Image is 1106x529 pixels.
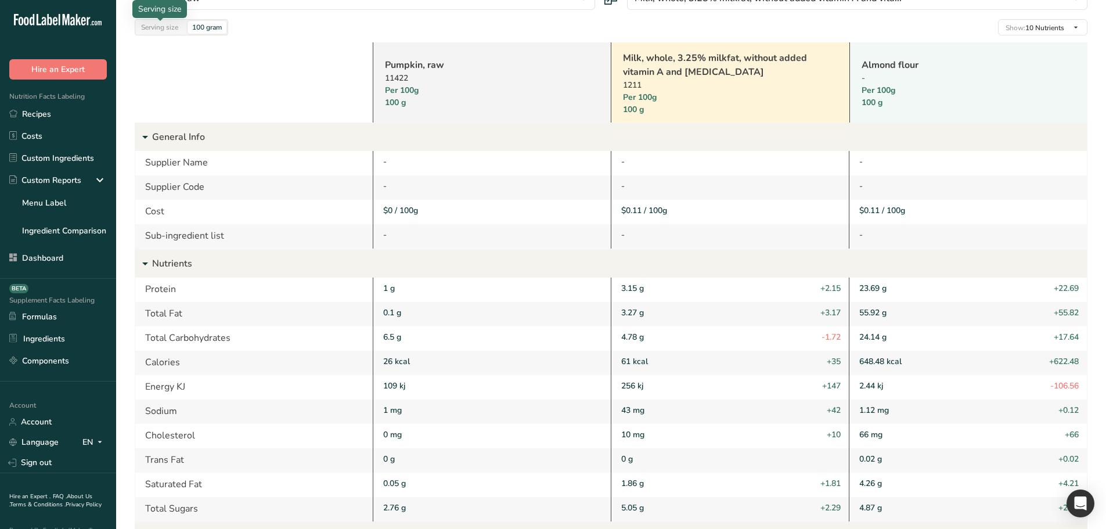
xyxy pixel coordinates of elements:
div: 10 mg [611,424,849,448]
a: Hire an Expert . [9,492,51,501]
div: 1.12 mg [849,400,1087,424]
div: Cost [135,200,373,224]
span: +17.64 [1054,331,1079,345]
div: 100 g [862,96,1046,109]
span: - [859,229,863,240]
div: 24.14 g [849,326,1087,351]
span: -1.72 [822,331,841,345]
div: Per 100g [862,84,1046,109]
button: Show:10 Nutrients [998,19,1087,35]
div: Supplier Code [135,175,373,200]
div: 4.78 g [611,326,849,351]
div: $0.11 / 100g [859,204,1079,217]
span: +1.81 [820,477,841,491]
div: Custom Reports [9,174,81,186]
div: Open Intercom Messenger [1067,490,1094,517]
div: 1.86 g [611,473,849,497]
div: 0.02 g [849,448,1087,473]
div: - [621,180,841,192]
div: Supplier Name [135,151,373,175]
div: $0.11 / 100g [621,204,841,217]
div: Nutrients [135,250,1087,278]
div: - [383,180,603,192]
div: General Info [135,123,1087,151]
p: Nutrients [152,250,1087,278]
div: 0 mg [373,424,611,448]
span: Show: [1006,23,1025,33]
div: Total Sugars [135,497,373,521]
span: 10 Nutrients [1006,23,1064,33]
div: 100 g [385,96,570,109]
span: +0.02 [1058,453,1079,467]
div: 26 kcal [373,351,611,375]
span: +42 [827,404,841,418]
p: General Info [152,123,1087,151]
div: 0.05 g [373,473,611,497]
div: 5.05 g [611,497,849,521]
div: 66 mg [849,424,1087,448]
div: EN [82,436,107,449]
span: - [621,229,625,240]
span: +55.82 [1054,307,1079,321]
span: +22.69 [1054,282,1079,296]
div: 0 g [611,448,849,473]
div: 2.44 kj [849,375,1087,400]
div: 23.69 g [849,278,1087,302]
div: 109 kj [373,375,611,400]
div: 61 kcal [611,351,849,375]
div: 256 kj [611,375,849,400]
button: Hire an Expert [9,59,107,80]
div: Total Fat [135,302,373,326]
div: 3.27 g [611,302,849,326]
div: 3.15 g [611,278,849,302]
div: 11422 [385,72,570,84]
div: $0 / 100g [383,204,603,217]
span: +10 [827,429,841,442]
a: Milk, whole, 3.25% milkfat, without added vitamin A and [MEDICAL_DATA] [623,51,808,79]
span: +35 [827,355,841,369]
div: 4.87 g [849,497,1087,521]
div: - [383,156,603,168]
span: +66 [1065,429,1079,442]
a: FAQ . [53,492,67,501]
span: +147 [822,380,841,394]
div: Serving size [138,3,181,15]
a: Terms & Conditions . [10,501,66,509]
div: Calories [135,351,373,375]
div: 1 g [373,278,611,302]
div: 55.92 g [849,302,1087,326]
a: Almond flour [862,58,1046,72]
a: Pumpkin, raw [385,58,570,72]
span: +0.12 [1058,404,1079,418]
span: +2.15 [820,282,841,296]
div: 648.48 kcal [849,351,1087,375]
div: Sodium [135,400,373,424]
div: 4.26 g [849,473,1087,497]
span: +3.17 [820,307,841,321]
div: 1 mg [373,400,611,424]
div: Per 100g [623,91,808,116]
div: Cholesterol [135,424,373,448]
div: - [859,156,1079,168]
div: BETA [9,284,28,293]
div: Sub-ingredient list [135,224,373,249]
div: 6.5 g [373,326,611,351]
div: 0.1 g [373,302,611,326]
div: 2.76 g [373,497,611,521]
div: 0 g [373,448,611,473]
div: - [862,72,1046,84]
div: - [859,180,1079,192]
span: +2.29 [820,502,841,516]
span: - [383,229,387,240]
div: Trans Fat [135,448,373,473]
a: Privacy Policy [66,501,102,509]
div: 43 mg [611,400,849,424]
div: Energy KJ [135,375,373,400]
div: Saturated Fat [135,473,373,497]
div: 100 g [623,103,808,116]
div: Per 100g [385,84,570,109]
span: +2.11 [1058,502,1079,516]
div: Total Carbohydrates [135,326,373,351]
span: -106.56 [1050,380,1079,394]
div: 1211 [623,79,808,91]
